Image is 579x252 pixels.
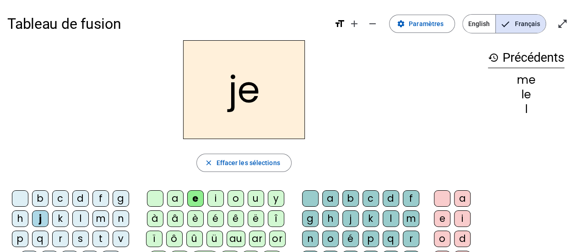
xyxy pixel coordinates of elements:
[166,231,183,247] div: ô
[557,18,568,29] mat-icon: open_in_full
[403,231,419,247] div: r
[183,40,305,139] h2: je
[147,210,163,227] div: à
[383,210,399,227] div: l
[553,15,572,33] button: Entrer en plein écran
[367,18,378,29] mat-icon: remove
[207,210,224,227] div: é
[32,190,49,207] div: b
[488,89,564,100] div: le
[342,231,359,247] div: é
[187,210,204,227] div: è
[363,190,379,207] div: c
[462,14,546,33] mat-button-toggle-group: Language selection
[488,75,564,86] div: me
[7,9,327,38] h1: Tableau de fusion
[12,210,28,227] div: h
[268,190,284,207] div: y
[269,231,286,247] div: or
[72,190,89,207] div: d
[397,20,405,28] mat-icon: settings
[92,231,109,247] div: t
[342,190,359,207] div: b
[342,210,359,227] div: j
[72,210,89,227] div: l
[268,210,284,227] div: î
[227,210,244,227] div: ê
[434,210,450,227] div: e
[196,154,291,172] button: Effacer les sélections
[383,190,399,207] div: d
[187,190,204,207] div: e
[204,159,212,167] mat-icon: close
[488,52,499,63] mat-icon: history
[363,231,379,247] div: p
[383,231,399,247] div: q
[52,231,69,247] div: r
[403,210,419,227] div: m
[434,231,450,247] div: o
[349,18,360,29] mat-icon: add
[167,210,184,227] div: â
[206,231,223,247] div: ü
[207,190,224,207] div: i
[363,15,382,33] button: Diminuer la taille de la police
[496,15,546,33] span: Français
[72,231,89,247] div: s
[249,231,265,247] div: ar
[32,231,49,247] div: q
[334,18,345,29] mat-icon: format_size
[227,231,245,247] div: au
[403,190,419,207] div: f
[52,190,69,207] div: c
[146,231,162,247] div: ï
[488,48,564,68] h3: Précédents
[454,190,471,207] div: a
[113,190,129,207] div: g
[488,104,564,115] div: l
[322,190,339,207] div: a
[389,15,455,33] button: Paramètres
[113,231,129,247] div: v
[227,190,244,207] div: o
[167,190,184,207] div: a
[463,15,495,33] span: English
[454,210,471,227] div: i
[248,210,264,227] div: ë
[345,15,363,33] button: Augmenter la taille de la police
[409,18,444,29] span: Paramètres
[302,210,319,227] div: g
[322,231,339,247] div: o
[12,231,28,247] div: p
[186,231,203,247] div: û
[322,210,339,227] div: h
[302,231,319,247] div: n
[248,190,264,207] div: u
[454,231,471,247] div: d
[363,210,379,227] div: k
[32,210,49,227] div: j
[52,210,69,227] div: k
[92,190,109,207] div: f
[92,210,109,227] div: m
[113,210,129,227] div: n
[216,157,280,168] span: Effacer les sélections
